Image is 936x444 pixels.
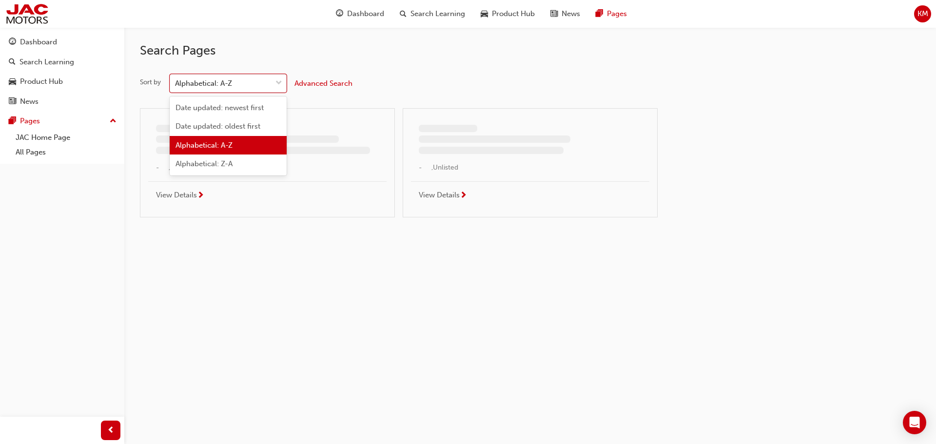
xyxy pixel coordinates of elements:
a: Search Learning [4,53,120,71]
a: pages-iconPages [588,4,635,24]
a: All Pages [12,145,120,160]
span: news-icon [550,8,558,20]
a: guage-iconDashboard [328,4,392,24]
a: Product Hub [4,73,120,91]
button: Advanced Search [294,74,352,93]
span: pages-icon [9,117,16,126]
span: pages-icon [596,8,603,20]
span: undefined-icon [162,163,169,172]
div: News [20,96,39,107]
span: news-icon [9,97,16,106]
span: down-icon [275,77,282,90]
span: car-icon [9,77,16,86]
span: Alphabetical: A-Z [175,141,233,150]
span: Dashboard [347,8,384,19]
span: car-icon [481,8,488,20]
span: next-icon [460,192,467,200]
span: guage-icon [9,38,16,47]
span: - , Unlisted [419,161,642,174]
h2: Search Pages [140,43,920,58]
span: next-icon [197,192,204,200]
span: Advanced Search [294,79,352,88]
span: View Details [419,190,460,201]
div: Alphabetical: A-Z [175,78,232,89]
button: DashboardSearch LearningProduct HubNews [4,31,120,112]
div: Pages [20,116,40,127]
div: Product Hub [20,76,63,87]
span: Date updated: newest first [175,103,264,112]
a: search-iconSearch Learning [392,4,473,24]
span: News [562,8,580,19]
span: Date updated: oldest first [175,122,260,131]
button: Pages [4,112,120,130]
span: up-icon [110,115,117,128]
a: News [4,93,120,111]
span: - , Unlisted [156,161,379,174]
div: Sort by [140,77,161,87]
span: Pages [607,8,627,19]
span: search-icon [400,8,407,20]
span: guage-icon [336,8,343,20]
span: Search Learning [410,8,465,19]
button: KM [914,5,931,22]
div: Search Learning [19,57,74,68]
div: Open Intercom Messenger [903,411,926,434]
a: Dashboard [4,33,120,51]
img: jac-portal [5,3,49,25]
div: Dashboard [20,37,57,48]
span: search-icon [9,58,16,67]
span: Alphabetical: Z-A [175,159,233,168]
span: KM [917,8,928,19]
span: Product Hub [492,8,535,19]
a: news-iconNews [543,4,588,24]
span: prev-icon [107,425,115,437]
a: car-iconProduct Hub [473,4,543,24]
span: undefined-icon [425,163,431,172]
span: View Details [156,190,197,201]
a: JAC Home Page [12,130,120,145]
